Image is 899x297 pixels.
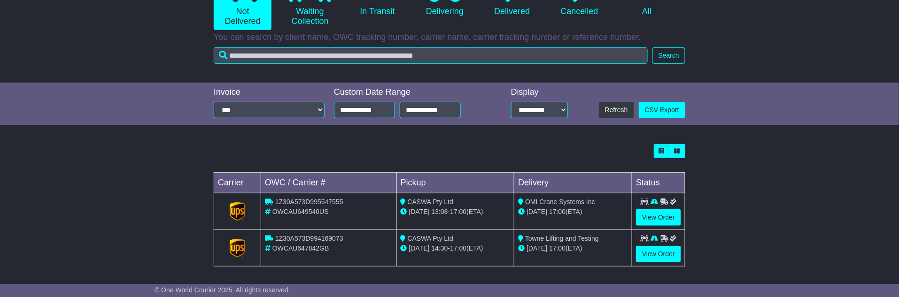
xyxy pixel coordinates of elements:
[518,244,628,253] div: (ETA)
[450,244,466,252] span: 17:00
[549,208,566,215] span: 17:00
[409,208,430,215] span: [DATE]
[275,235,343,242] span: 1Z30A573D994169073
[527,244,547,252] span: [DATE]
[527,208,547,215] span: [DATE]
[450,208,466,215] span: 17:00
[230,239,246,258] img: GetCarrierServiceLogo
[275,198,343,206] span: 1Z30A573D995547555
[636,246,681,262] a: View Order
[334,87,485,98] div: Custom Date Range
[599,102,634,118] button: Refresh
[230,202,246,221] img: GetCarrierServiceLogo
[401,207,511,217] div: - (ETA)
[396,173,514,193] td: Pickup
[518,207,628,217] div: (ETA)
[272,244,329,252] span: OWCAU647842GB
[214,32,685,43] p: You can search by client name, OWC tracking number, carrier name, carrier tracking number or refe...
[261,173,397,193] td: OWC / Carrier #
[214,173,261,193] td: Carrier
[401,244,511,253] div: - (ETA)
[514,173,632,193] td: Delivery
[432,208,448,215] span: 13:08
[408,235,454,242] span: CASWA Pty Ltd
[432,244,448,252] span: 14:30
[408,198,454,206] span: CASWA Pty Ltd
[525,198,595,206] span: OMI Crane Systems Inc
[511,87,568,98] div: Display
[652,47,685,64] button: Search
[214,87,325,98] div: Invoice
[525,235,599,242] span: Towne Lifting and Testing
[272,208,329,215] span: OWCAU649540US
[636,209,681,226] a: View Order
[639,102,685,118] a: CSV Export
[155,286,290,294] span: © One World Courier 2025. All rights reserved.
[632,173,685,193] td: Status
[409,244,430,252] span: [DATE]
[549,244,566,252] span: 17:00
